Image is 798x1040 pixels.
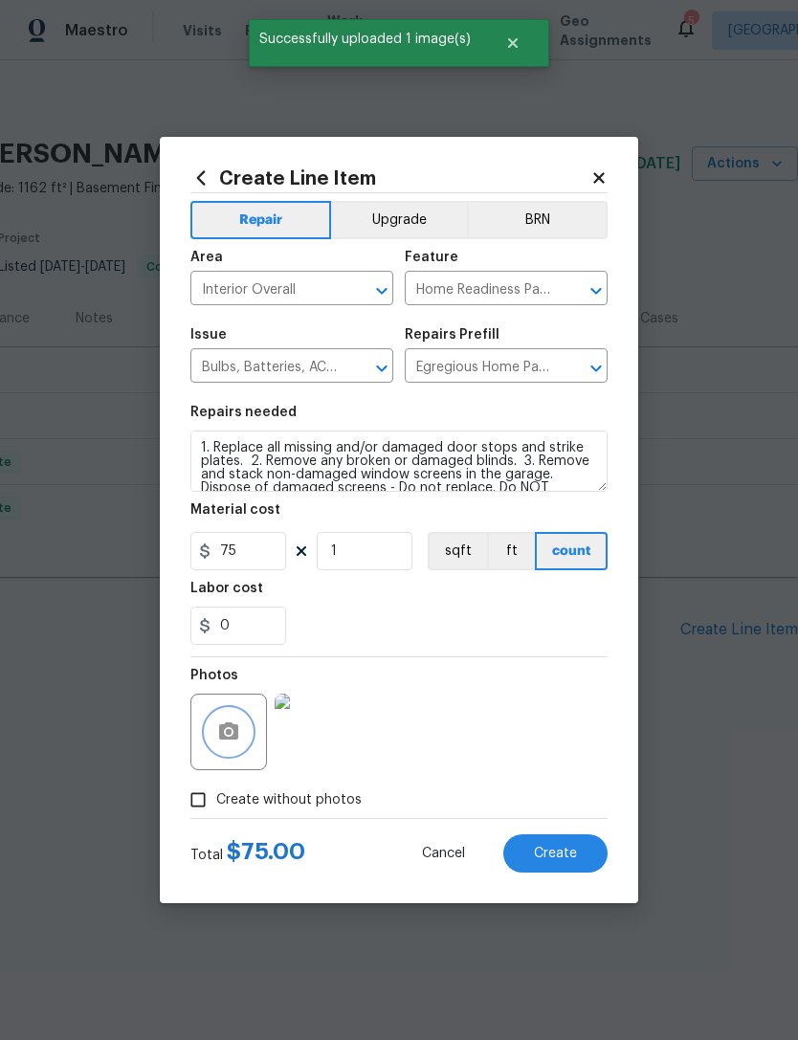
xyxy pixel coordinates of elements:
[503,834,608,873] button: Create
[216,790,362,810] span: Create without photos
[190,431,608,492] textarea: 1. Replace all missing and/or damaged door stops and strike plates. 2. Remove any broken or damag...
[481,24,544,62] button: Close
[583,277,610,304] button: Open
[190,503,280,517] h5: Material cost
[534,847,577,861] span: Create
[331,201,468,239] button: Upgrade
[391,834,496,873] button: Cancel
[535,532,608,570] button: count
[190,167,590,188] h2: Create Line Item
[467,201,608,239] button: BRN
[405,251,458,264] h5: Feature
[428,532,487,570] button: sqft
[190,669,238,682] h5: Photos
[368,355,395,382] button: Open
[190,842,305,865] div: Total
[190,251,223,264] h5: Area
[190,328,227,342] h5: Issue
[487,532,535,570] button: ft
[190,201,331,239] button: Repair
[422,847,465,861] span: Cancel
[190,582,263,595] h5: Labor cost
[227,840,305,863] span: $ 75.00
[583,355,610,382] button: Open
[249,19,481,59] span: Successfully uploaded 1 image(s)
[405,328,499,342] h5: Repairs Prefill
[368,277,395,304] button: Open
[190,406,297,419] h5: Repairs needed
